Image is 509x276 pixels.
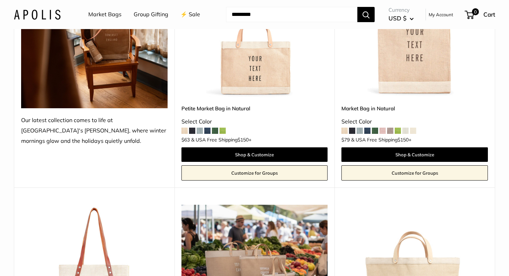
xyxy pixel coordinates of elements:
[341,137,350,143] span: $79
[181,104,328,112] a: Petite Market Bag in Natural
[180,9,200,20] a: ⚡️ Sale
[134,9,168,20] a: Group Gifting
[483,11,495,18] span: Cart
[357,7,375,22] button: Search
[341,165,488,181] a: Customize for Groups
[238,137,249,143] span: $150
[429,10,453,19] a: My Account
[472,8,479,15] span: 0
[389,5,414,15] span: Currency
[226,7,357,22] input: Search...
[181,165,328,181] a: Customize for Groups
[181,147,328,162] a: Shop & Customize
[191,137,251,142] span: & USA Free Shipping +
[398,137,409,143] span: $150
[14,9,61,19] img: Apolis
[465,9,495,20] a: 0 Cart
[389,13,414,24] button: USD $
[341,117,488,127] div: Select Color
[341,147,488,162] a: Shop & Customize
[181,117,328,127] div: Select Color
[351,137,411,142] span: & USA Free Shipping +
[21,115,168,146] div: Our latest collection comes to life at [GEOGRAPHIC_DATA]'s [PERSON_NAME], where winter mornings g...
[88,9,122,20] a: Market Bags
[181,137,190,143] span: $63
[389,15,407,22] span: USD $
[341,104,488,112] a: Market Bag in Natural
